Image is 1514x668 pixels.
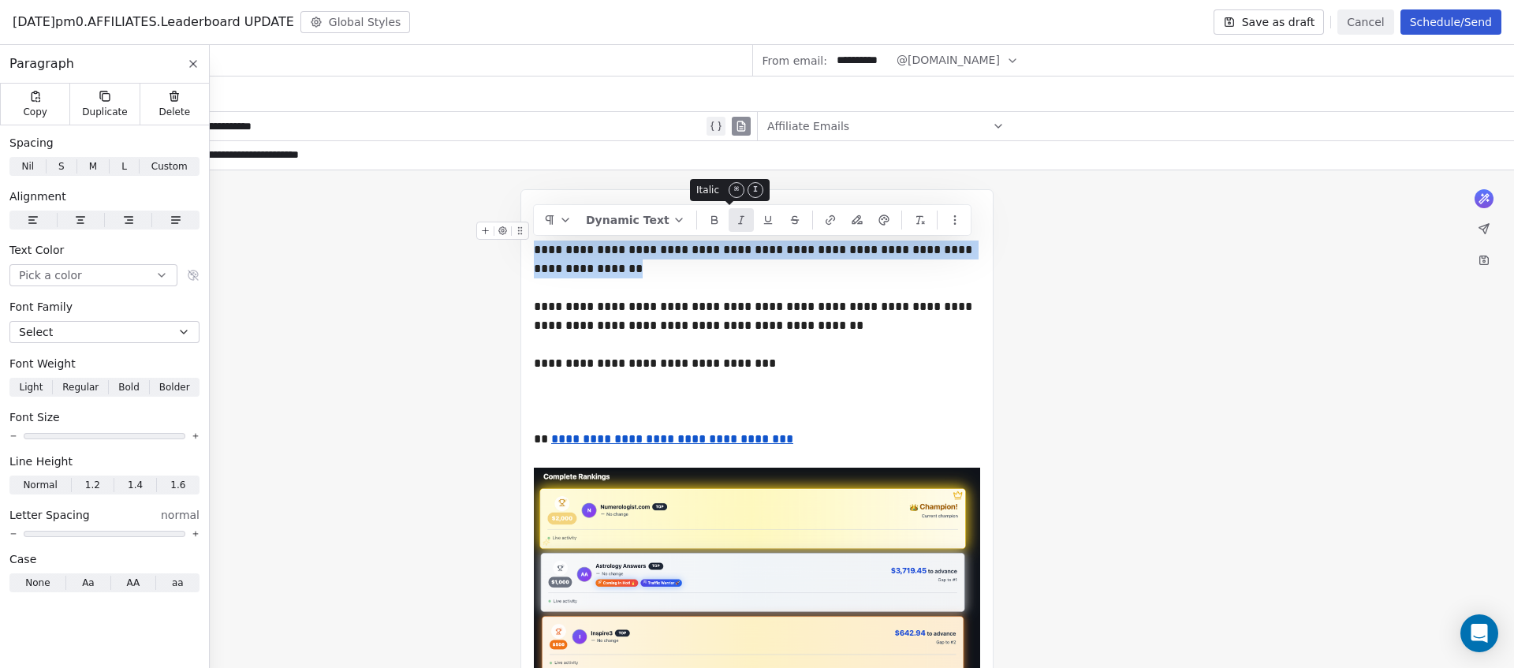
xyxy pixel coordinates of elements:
span: Bolder [159,380,190,394]
span: @[DOMAIN_NAME] [897,52,1000,69]
span: Copy [23,106,47,118]
div: Open Intercom Messenger [1460,614,1498,652]
span: Spacing [9,135,54,151]
span: Case [9,551,36,567]
span: Italic [696,184,719,196]
span: Duplicate [82,106,127,118]
button: Schedule/Send [1400,9,1501,35]
span: Affiliate Emails [767,118,849,134]
span: AA [126,576,140,590]
span: [DATE]pm0.AFFILIATES.Leaderboard UPDATE [13,13,294,32]
span: Font Size [9,409,60,425]
span: Paragraph [9,54,74,73]
kbd: ⌘ [729,182,744,198]
span: Aa [82,576,95,590]
button: Save as draft [1214,9,1325,35]
span: None [25,576,50,590]
span: normal [161,507,200,523]
span: From email: [763,53,827,69]
span: Regular [62,380,99,394]
span: S [58,159,65,174]
span: 1.6 [170,478,185,492]
span: 1.4 [128,478,143,492]
span: 1.2 [85,478,100,492]
span: Delete [159,106,191,118]
button: Global Styles [300,11,411,33]
span: Light [19,380,43,394]
span: M [89,159,97,174]
span: Nil [21,159,34,174]
span: Select [19,324,53,340]
span: Font Weight [9,356,76,371]
kbd: I [748,182,763,198]
span: Letter Spacing [9,507,90,523]
span: Alignment [9,188,66,204]
span: Line Height [9,453,73,469]
button: Cancel [1337,9,1393,35]
span: aa [172,576,184,590]
span: L [121,159,127,174]
span: Normal [23,478,57,492]
span: Custom [151,159,188,174]
span: Text Color [9,242,64,258]
button: Pick a color [9,264,177,286]
button: Dynamic Text [580,208,692,232]
span: Bold [118,380,140,394]
span: Font Family [9,299,73,315]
